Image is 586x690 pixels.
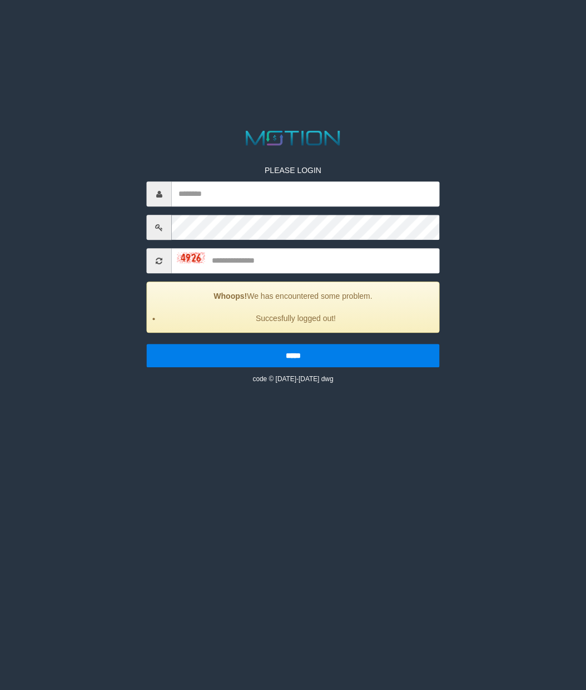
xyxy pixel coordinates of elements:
strong: Whoops! [213,292,247,301]
p: PLEASE LOGIN [147,165,440,176]
img: MOTION_logo.png [242,128,344,148]
img: captcha [177,252,205,263]
small: code © [DATE]-[DATE] dwg [252,376,333,383]
div: We has encountered some problem. [147,282,440,333]
li: Succesfully logged out! [161,313,431,324]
